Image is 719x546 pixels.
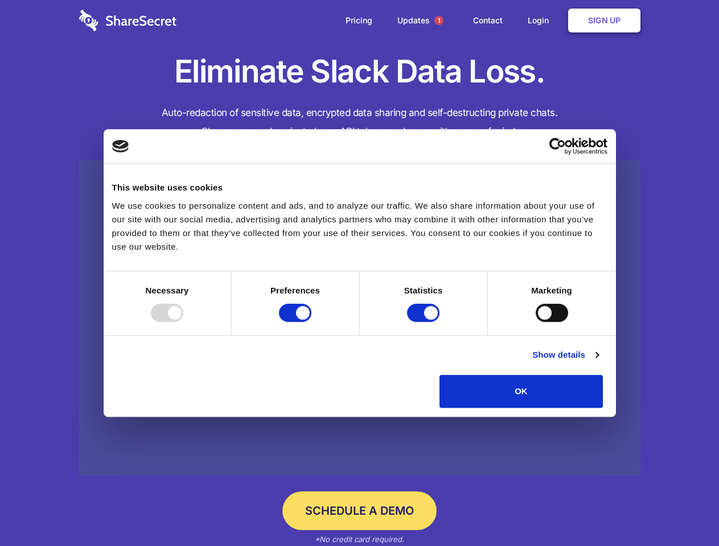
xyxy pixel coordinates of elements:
img: logo [112,140,129,152]
em: *No credit card required. [315,535,404,544]
strong: Marketing [531,286,572,295]
h4: Auto-redaction of sensitive data, encrypted data sharing and self-destructing private chats. Shar... [79,104,640,141]
div: We use cookies to personalize content and ads, and to analyze our traffic. We also share informat... [112,199,607,254]
strong: Necessary [146,286,189,295]
a: Pricing [334,3,384,38]
span: 1 [434,16,443,25]
a: Show details [532,348,598,362]
a: Sign Up [568,9,640,32]
a: Wistia video thumbnail [79,160,640,476]
a: Login [516,3,566,38]
strong: Statistics [404,286,443,295]
a: Usercentrics Cookiebot - opens in a new window [508,138,607,155]
a: Contact [462,3,514,38]
a: Schedule a Demo [282,491,437,530]
strong: Preferences [270,286,320,295]
div: This website uses cookies [112,181,607,195]
img: logo-wordmark-white-trans-d4663122ce5f474addd5e946df7df03e33cb6a1c49d2221995e7729f52c070b2.svg [79,10,176,31]
h1: Eliminate Slack Data Loss. [79,51,640,92]
button: OK [439,375,603,408]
